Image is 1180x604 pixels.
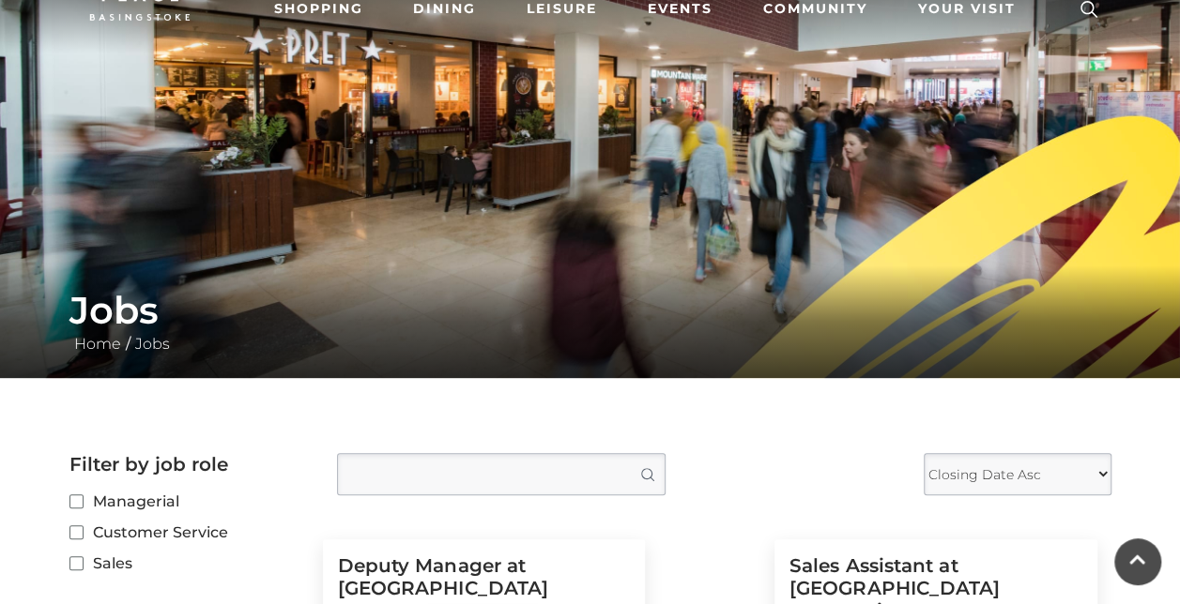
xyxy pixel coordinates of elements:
[69,288,1111,333] h1: Jobs
[69,521,309,544] label: Customer Service
[69,453,309,476] h2: Filter by job role
[55,288,1126,355] div: /
[69,490,309,513] label: Managerial
[130,335,175,353] a: Jobs
[69,335,126,353] a: Home
[69,551,309,575] label: Sales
